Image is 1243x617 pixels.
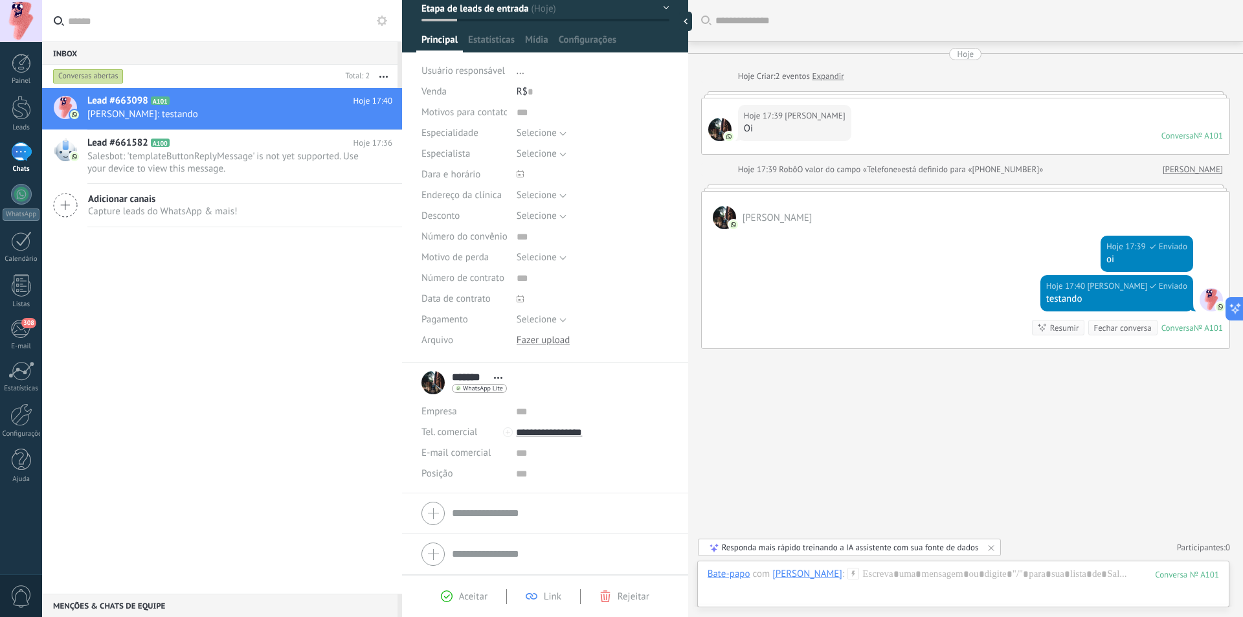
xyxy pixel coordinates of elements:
[3,430,40,438] div: Configurações
[1106,253,1187,266] div: oi
[421,102,507,123] div: Motivos para contato
[421,65,505,77] span: Usuário responsável
[1194,322,1223,333] div: № A101
[42,41,398,65] div: Inbox
[779,164,797,175] span: Robô
[421,252,489,262] span: Motivo de perda
[421,85,447,98] span: Venda
[88,193,238,205] span: Adicionar canais
[421,330,507,351] div: Arquivo
[1200,288,1223,311] span: Gabriel Lofiego
[3,342,40,351] div: E-mail
[421,164,507,185] div: Dara e horário
[744,122,845,135] div: Oi
[525,34,548,52] span: Mídia
[421,190,502,200] span: Endereço da clínica
[3,165,40,174] div: Chats
[421,294,491,304] span: Data de contrato
[708,118,732,141] span: Mariana
[42,594,398,617] div: Menções & Chats de equipe
[3,300,40,309] div: Listas
[87,108,368,120] span: [PERSON_NAME]: testando
[70,110,79,119] img: com.amocrm.amocrmwa.svg
[517,82,669,102] div: R$
[785,109,845,122] span: Mariana
[1093,322,1151,334] div: Fechar conversa
[421,309,507,330] div: Pagamento
[70,152,79,161] img: com.amocrm.amocrmwa.svg
[3,208,39,221] div: WhatsApp
[679,12,692,31] div: ocultar
[743,212,812,224] span: Mariana
[87,150,368,175] span: Salesbot: 'templateButtonReplyMessage' is not yet supported. Use your device to view this message.
[544,590,561,603] span: Link
[421,170,480,179] span: Dara e horário
[517,313,557,326] span: Selecione
[3,475,40,484] div: Ajuda
[729,220,738,229] img: com.amocrm.amocrmwa.svg
[517,65,524,77] span: ...
[753,568,770,581] span: com
[1177,542,1230,553] a: Participantes:0
[421,401,506,422] div: Empresa
[957,48,974,60] div: Hoje
[517,127,557,139] span: Selecione
[421,426,477,438] span: Tel. comercial
[776,70,810,83] span: 2 eventos
[1163,163,1223,176] a: [PERSON_NAME]
[353,137,392,150] span: Hoje 17:36
[517,251,557,264] span: Selecione
[421,315,468,324] span: Pagamento
[353,95,392,107] span: Hoje 17:40
[341,70,370,83] div: Total: 2
[421,443,491,464] button: E-mail comercial
[3,77,40,85] div: Painel
[463,385,503,392] span: WhatsApp Lite
[1046,280,1088,293] div: Hoje 17:40
[421,232,508,241] span: Número do convênio
[151,96,170,105] span: A101
[468,34,515,52] span: Estatísticas
[1155,569,1219,580] div: 101
[421,422,477,443] button: Tel. comercial
[1106,240,1148,253] div: Hoje 17:39
[517,148,557,160] span: Selecione
[87,95,148,107] span: Lead #663098
[797,163,901,176] span: O valor do campo «Telefone»
[421,34,458,52] span: Principal
[3,385,40,393] div: Estatísticas
[713,206,736,229] span: Mariana
[1161,322,1194,333] div: Conversa
[421,469,453,478] span: Posição
[370,65,398,88] button: Mais
[517,144,566,164] button: Selecione
[421,211,460,221] span: Desconto
[1050,322,1079,334] div: Resumir
[1046,293,1187,306] div: testando
[901,163,1043,176] span: está definido para «[PHONE_NUMBER]»
[421,268,507,289] div: Número de contrato
[517,309,566,330] button: Selecione
[738,70,757,83] div: Hoje
[421,447,491,459] span: E-mail comercial
[1194,130,1223,141] div: № A101
[722,542,979,553] div: Responda mais rápido treinando a IA assistente com sua fonte de dados
[421,149,470,159] span: Especialista
[421,335,453,345] span: Arquivo
[42,88,402,129] a: Lead #663098 A101 Hoje 17:40 [PERSON_NAME]: testando
[88,205,238,218] span: Capture leads do WhatsApp & mais!
[3,255,40,264] div: Calendário
[772,568,842,579] div: Mariana
[421,289,507,309] div: Data de contrato
[517,185,566,206] button: Selecione
[42,130,402,183] a: Lead #661582 A100 Hoje 17:36 Salesbot: 'templateButtonReplyMessage' is not yet supported. Use you...
[421,61,507,82] div: Usuário responsável
[724,132,733,141] img: com.amocrm.amocrmwa.svg
[738,163,779,176] div: Hoje 17:39
[744,109,785,122] div: Hoje 17:39
[421,185,507,206] div: Endereço da clínica
[517,210,557,222] span: Selecione
[517,123,566,144] button: Selecione
[459,590,487,603] span: Aceitar
[559,34,616,52] span: Configurações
